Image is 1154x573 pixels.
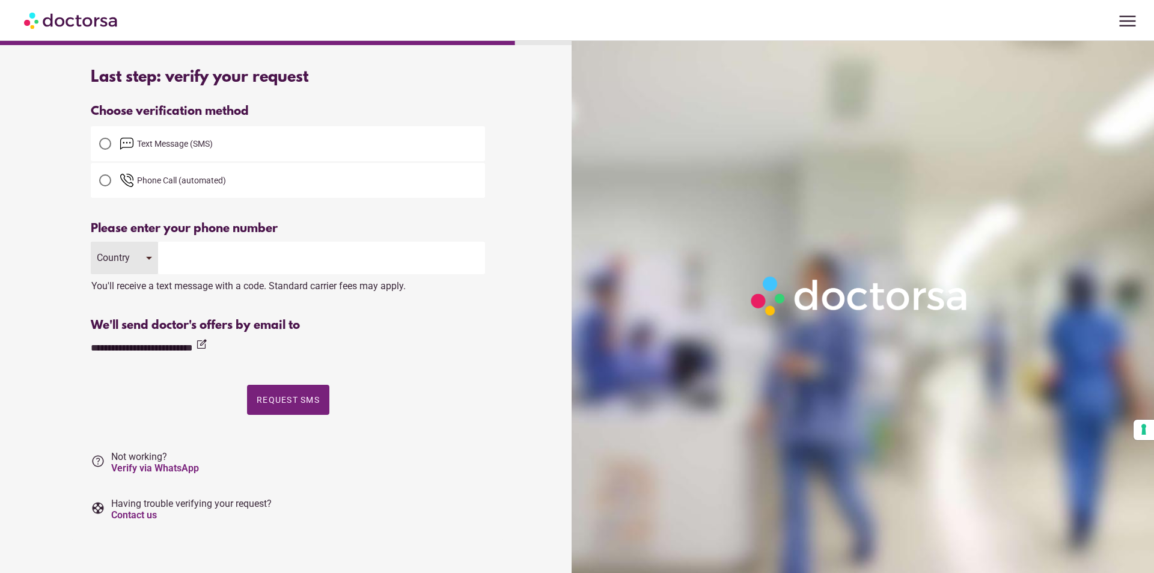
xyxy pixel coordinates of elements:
[745,270,975,322] img: Logo-Doctorsa-trans-White-partial-flat.png
[111,462,199,474] a: Verify via WhatsApp
[1116,10,1139,32] span: menu
[120,173,134,188] img: phone
[247,385,329,415] button: Request SMS
[111,498,272,521] span: Having trouble verifying your request?
[1134,420,1154,440] button: Your consent preferences for tracking technologies
[91,319,485,332] div: We'll send doctor's offers by email to
[257,395,320,405] span: Request SMS
[91,454,105,468] i: help
[120,136,134,151] img: email
[111,509,157,521] a: Contact us
[91,274,485,292] div: You'll receive a text message with a code. Standard carrier fees may apply.
[91,105,485,118] div: Choose verification method
[111,451,199,474] span: Not working?
[91,222,485,236] div: Please enter your phone number
[24,7,119,34] img: Doctorsa.com
[91,501,105,515] i: support
[137,139,213,149] span: Text Message (SMS)
[97,252,134,263] div: Country
[195,339,207,351] i: edit_square
[137,176,226,185] span: Phone Call (automated)
[91,69,485,87] div: Last step: verify your request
